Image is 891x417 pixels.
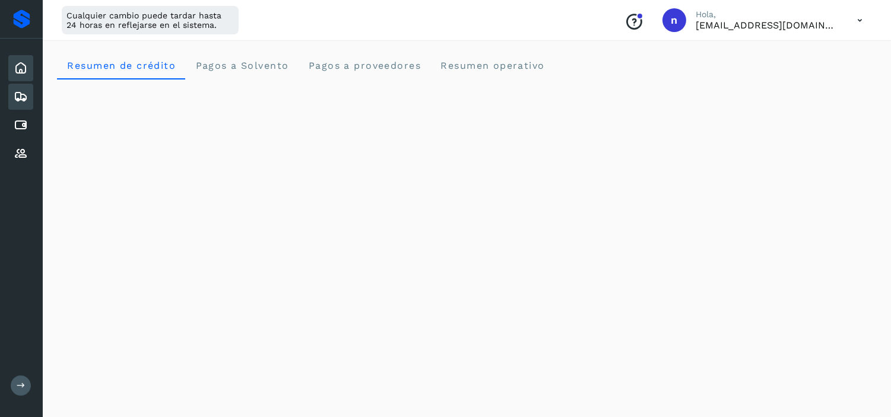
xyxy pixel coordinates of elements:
span: Pagos a Solvento [195,60,288,71]
span: Pagos a proveedores [307,60,421,71]
div: Inicio [8,55,33,81]
div: Embarques [8,84,33,110]
span: Resumen operativo [440,60,545,71]
div: Proveedores [8,141,33,167]
p: niagara+prod@solvento.mx [696,20,838,31]
p: Hola, [696,9,838,20]
div: Cuentas por pagar [8,112,33,138]
div: Cualquier cambio puede tardar hasta 24 horas en reflejarse en el sistema. [62,6,239,34]
span: Resumen de crédito [66,60,176,71]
